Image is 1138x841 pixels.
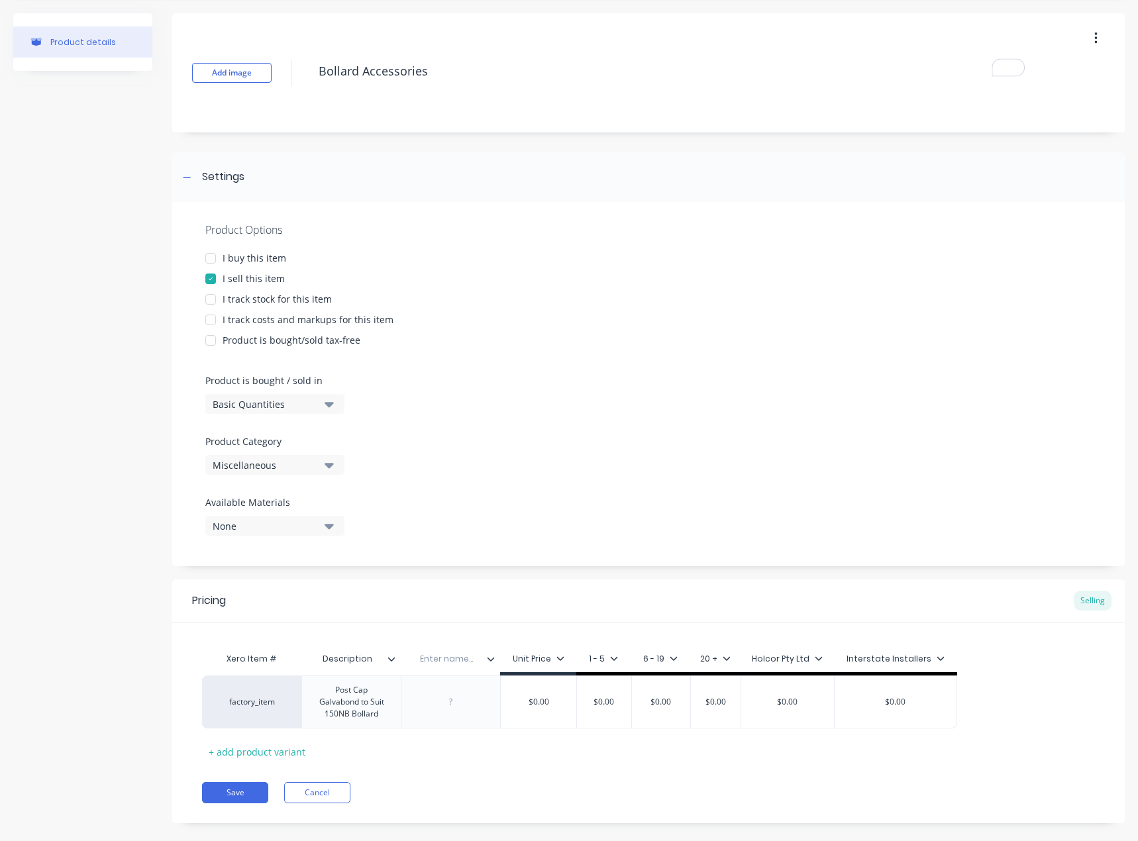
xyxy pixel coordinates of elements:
[847,653,945,665] div: Interstate Installers
[401,642,492,675] div: Enter name...
[50,37,116,47] div: Product details
[835,685,957,718] div: $0.00
[307,681,395,722] div: Post Cap Galvabond to Suit 150NB Bollard
[205,455,344,475] button: Miscellaneous
[205,222,1092,238] div: Product Options
[589,653,618,665] div: 1 - 5
[223,272,285,285] div: I sell this item
[205,516,344,536] button: None
[205,394,344,414] button: Basic Quantities
[13,26,152,58] button: Product details
[192,593,226,609] div: Pricing
[202,742,312,762] div: + add product variant
[1074,591,1112,611] div: Selling
[223,333,360,347] div: Product is bought/sold tax-free
[741,685,834,718] div: $0.00
[628,685,694,718] div: $0.00
[215,696,288,708] div: factory_item
[202,675,957,728] div: factory_itemPost Cap Galvabond to Suit 150NB Bollard$0.00$0.00$0.00$0.00$0.00$0.00
[571,685,637,718] div: $0.00
[284,782,350,803] button: Cancel
[513,653,564,665] div: Unit Price
[205,373,338,387] label: Product is bought / sold in
[213,519,319,533] div: None
[213,397,319,411] div: Basic Quantities
[301,646,401,672] div: Description
[501,685,576,718] div: $0.00
[223,292,332,306] div: I track stock for this item
[301,642,393,675] div: Description
[643,653,678,665] div: 6 - 19
[312,56,1042,87] textarea: To enrich screen reader interactions, please activate Accessibility in Grammarly extension settings
[752,653,823,665] div: Holcor Pty Ltd
[205,495,344,509] label: Available Materials
[401,646,500,672] div: Enter name...
[213,458,319,472] div: Miscellaneous
[202,782,268,803] button: Save
[223,251,286,265] div: I buy this item
[202,646,301,672] div: Xero Item #
[682,685,749,718] div: $0.00
[700,653,731,665] div: 20 +
[202,169,244,185] div: Settings
[223,313,393,326] div: I track costs and markups for this item
[192,63,272,83] button: Add image
[205,434,338,448] label: Product Category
